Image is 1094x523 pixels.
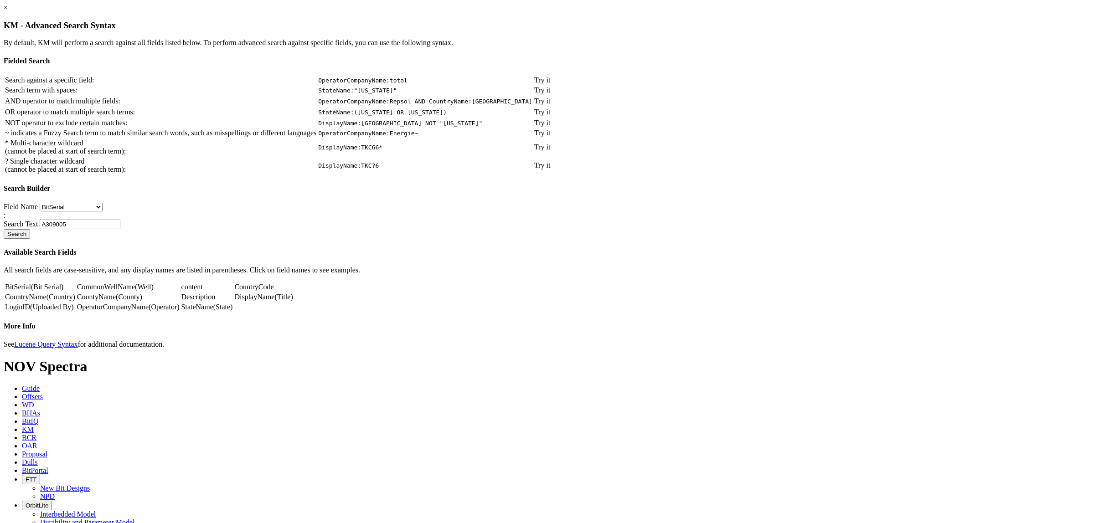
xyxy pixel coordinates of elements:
[4,340,1090,349] p: See for additional documentation.
[181,283,203,291] a: content
[4,358,1090,375] h1: NOV Spectra
[534,119,550,127] a: Try it
[5,128,317,138] td: ~ indicates a Fuzzy Search term to match similar search words, such as misspellings or different ...
[5,293,46,301] a: CountryName
[318,87,397,94] code: StateName:"[US_STATE]"
[40,220,120,229] input: Ex: A309005
[5,97,317,106] td: AND operator to match multiple fields:
[22,458,38,466] span: Dulls
[4,211,1090,220] div: :
[181,293,216,301] a: Description
[22,409,40,417] span: BHAs
[14,340,78,348] a: Lucene Query Syntax
[26,502,48,509] span: OrbitLite
[77,293,116,301] a: CountyName
[234,283,273,291] a: CountryCode
[4,229,30,239] button: Search
[4,220,38,228] label: Search Text
[22,450,47,458] span: Proposal
[22,417,38,425] span: BitIQ
[5,303,76,312] td: (Uploaded By)
[22,442,37,450] span: OAR
[77,303,180,312] td: (Operator)
[4,21,1090,31] h3: KM - Advanced Search Syntax
[5,282,76,292] td: (Bit Serial)
[318,109,447,116] code: StateName:([US_STATE] OR [US_STATE])
[4,4,8,11] a: ×
[22,401,34,409] span: WD
[77,292,180,302] td: (County)
[5,292,76,302] td: (Country)
[4,39,1090,47] p: By default, KM will perform a search against all fields listed below. To perform advanced search ...
[534,108,550,116] a: Try it
[318,77,408,84] code: OperatorCompanyName:total
[5,303,30,311] a: LoginID
[5,283,31,291] a: BitSerial
[534,161,550,169] a: Try it
[77,283,135,291] a: CommonWellName
[77,303,149,311] a: OperatorCompanyName
[318,120,482,127] code: DisplayName:[GEOGRAPHIC_DATA] NOT "[US_STATE]"
[534,86,550,94] a: Try it
[534,143,550,151] a: Try it
[318,144,382,151] code: DisplayName:TKC66*
[534,129,550,137] a: Try it
[5,118,317,128] td: NOT operator to exclude certain matches:
[22,385,40,392] span: Guide
[4,203,38,210] label: Field Name
[318,130,418,137] code: OperatorCompanyName:Energie~
[22,426,34,433] span: KM
[318,98,532,105] code: OperatorCompanyName:Repsol AND CountryName:[GEOGRAPHIC_DATA]
[318,162,379,169] code: DisplayName:TKC?6
[4,322,1090,330] h4: More Info
[5,108,317,117] td: OR operator to match multiple search terms:
[5,86,317,95] td: Search term with spaces:
[4,248,1090,256] h4: Available Search Fields
[22,467,48,474] span: BitPortal
[181,303,213,311] a: StateName
[22,393,43,400] span: Offsets
[4,185,1090,193] h4: Search Builder
[4,266,1090,274] p: All search fields are case-sensitive, and any display names are listed in parentheses. Click on f...
[77,282,180,292] td: (Well)
[5,157,317,174] td: ? Single character wildcard (cannot be placed at start of search term):
[40,492,55,500] a: NPD
[5,76,317,85] td: Search against a specific field:
[534,76,550,84] a: Try it
[26,476,36,483] span: FTT
[5,138,317,156] td: * Multi-character wildcard (cannot be placed at start of search term):
[534,97,550,105] a: Try it
[4,57,1090,65] h4: Fielded Search
[22,434,36,441] span: BCR
[40,484,90,492] a: New Bit Designs
[234,292,293,302] td: (Title)
[234,293,274,301] a: DisplayName
[181,303,233,312] td: (State)
[40,510,96,518] a: Interbedded Model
